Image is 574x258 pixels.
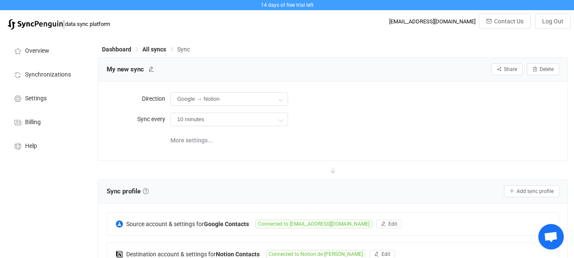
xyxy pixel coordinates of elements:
[504,66,517,72] span: Share
[388,221,397,227] span: Edit
[25,48,49,54] span: Overview
[25,143,37,150] span: Help
[389,18,475,25] div: [EMAIL_ADDRESS][DOMAIN_NAME]
[170,92,288,106] input: Model
[25,95,47,102] span: Settings
[107,63,144,76] span: My new sync
[126,251,216,258] span: Destination account & settings for
[102,46,190,52] div: Breadcrumb
[8,19,63,30] img: syncpenguin.svg
[479,14,531,29] button: Contact Us
[8,18,110,30] a: |data sync platform
[116,220,123,228] img: google-contacts.png
[63,18,65,30] span: |
[376,220,402,228] button: Edit
[4,86,89,110] a: Settings
[216,251,260,258] b: Notion Contacts
[65,21,110,27] span: data sync platform
[542,18,563,25] span: Log Out
[4,38,89,62] a: Overview
[4,110,89,133] a: Billing
[261,2,314,8] span: 14 days of free trial left
[504,185,559,197] button: Add sync profile
[107,90,170,107] label: Direction
[107,111,170,128] label: Sync every
[25,119,41,126] span: Billing
[4,62,89,86] a: Synchronizations
[116,250,123,258] img: notion.png
[535,14,571,29] button: Log Out
[255,220,372,228] span: Connected to [EMAIL_ADDRESS][DOMAIN_NAME]
[538,224,564,249] div: Open chat
[126,221,204,227] span: Source account & settings for
[142,46,166,53] span: All syncs
[527,63,559,75] button: Delete
[170,132,213,149] span: More settings...
[107,185,149,198] span: Sync profile
[102,46,131,53] span: Dashboard
[177,46,190,53] span: Sync
[25,71,71,78] span: Synchronizations
[540,66,554,72] span: Delete
[491,63,523,75] button: Share
[517,188,554,194] span: Add sync profile
[170,113,288,126] input: Model
[494,18,523,25] span: Contact Us
[382,251,390,257] span: Edit
[204,221,249,227] b: Google Contacts
[4,133,89,157] a: Help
